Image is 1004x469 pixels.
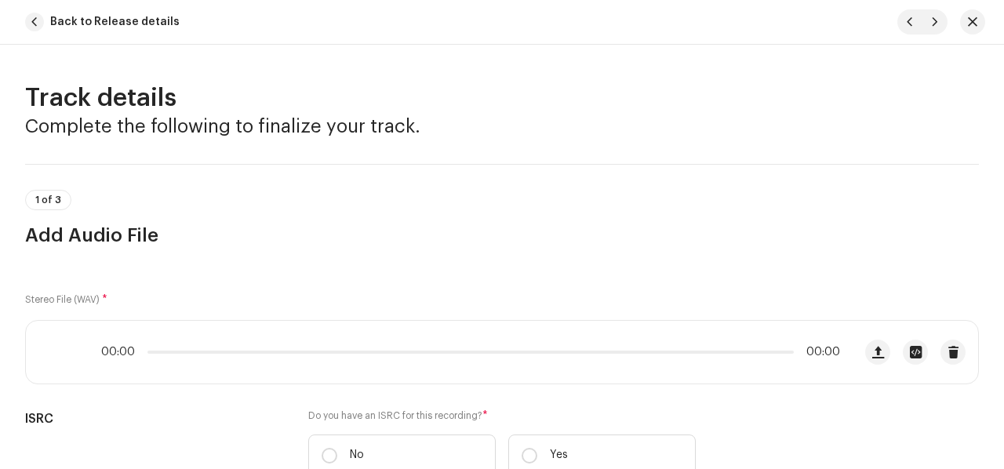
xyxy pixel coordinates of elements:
h2: Track details [25,82,979,114]
p: No [350,447,364,464]
h3: Complete the following to finalize your track. [25,114,979,139]
span: 00:00 [800,346,840,358]
h3: Add Audio File [25,223,979,248]
label: Do you have an ISRC for this recording? [308,409,696,422]
p: Yes [550,447,568,464]
h5: ISRC [25,409,283,428]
